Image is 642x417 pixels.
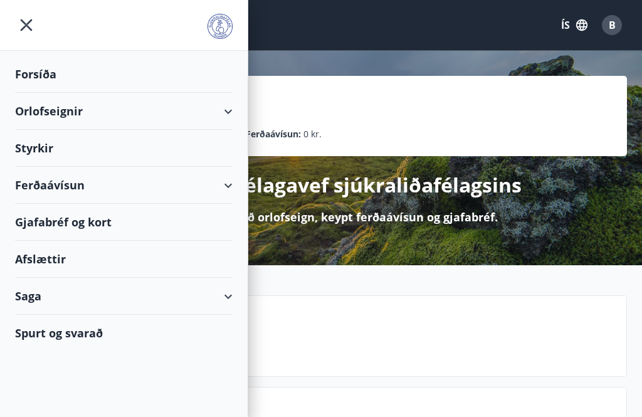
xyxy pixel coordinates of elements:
[145,209,498,225] p: Hér getur þú bókað orlofseign, keypt ferðaávísun og gjafabréf.
[246,127,301,141] p: Ferðaávísun :
[121,171,522,199] p: Velkomin á félagavef sjúkraliðafélagsins
[15,56,233,93] div: Forsíða
[15,315,233,351] div: Spurt og svarað
[15,241,233,278] div: Afslættir
[597,10,627,40] button: B
[15,14,38,36] button: menu
[15,167,233,204] div: Ferðaávísun
[609,18,616,32] span: B
[303,127,322,141] span: 0 kr.
[107,327,616,349] p: Næstu helgi
[15,204,233,241] div: Gjafabréf og kort
[15,130,233,167] div: Styrkir
[554,14,594,36] button: ÍS
[15,278,233,315] div: Saga
[208,14,233,39] img: union_logo
[15,93,233,130] div: Orlofseignir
